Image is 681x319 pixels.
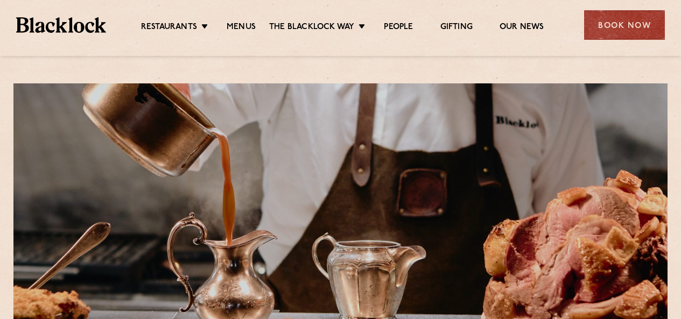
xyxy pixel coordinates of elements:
[141,22,197,34] a: Restaurants
[500,22,544,34] a: Our News
[384,22,413,34] a: People
[16,17,106,32] img: BL_Textured_Logo-footer-cropped.svg
[269,22,354,34] a: The Blacklock Way
[227,22,256,34] a: Menus
[440,22,473,34] a: Gifting
[584,10,665,40] div: Book Now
